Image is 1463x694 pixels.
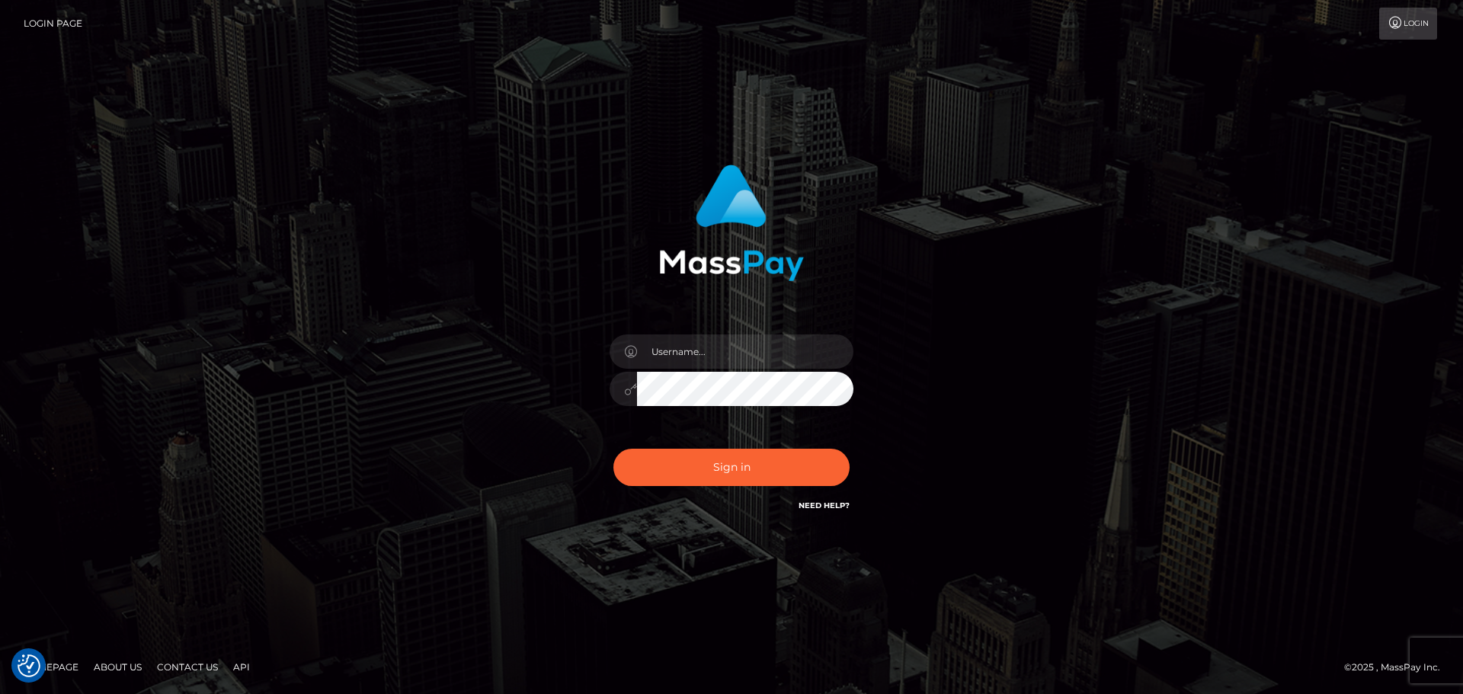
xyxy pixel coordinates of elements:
[1379,8,1437,40] a: Login
[17,655,85,679] a: Homepage
[799,501,850,510] a: Need Help?
[1344,659,1452,676] div: © 2025 , MassPay Inc.
[18,654,40,677] button: Consent Preferences
[88,655,148,679] a: About Us
[18,654,40,677] img: Revisit consent button
[637,334,853,369] input: Username...
[659,165,804,281] img: MassPay Login
[227,655,256,679] a: API
[24,8,82,40] a: Login Page
[613,449,850,486] button: Sign in
[151,655,224,679] a: Contact Us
